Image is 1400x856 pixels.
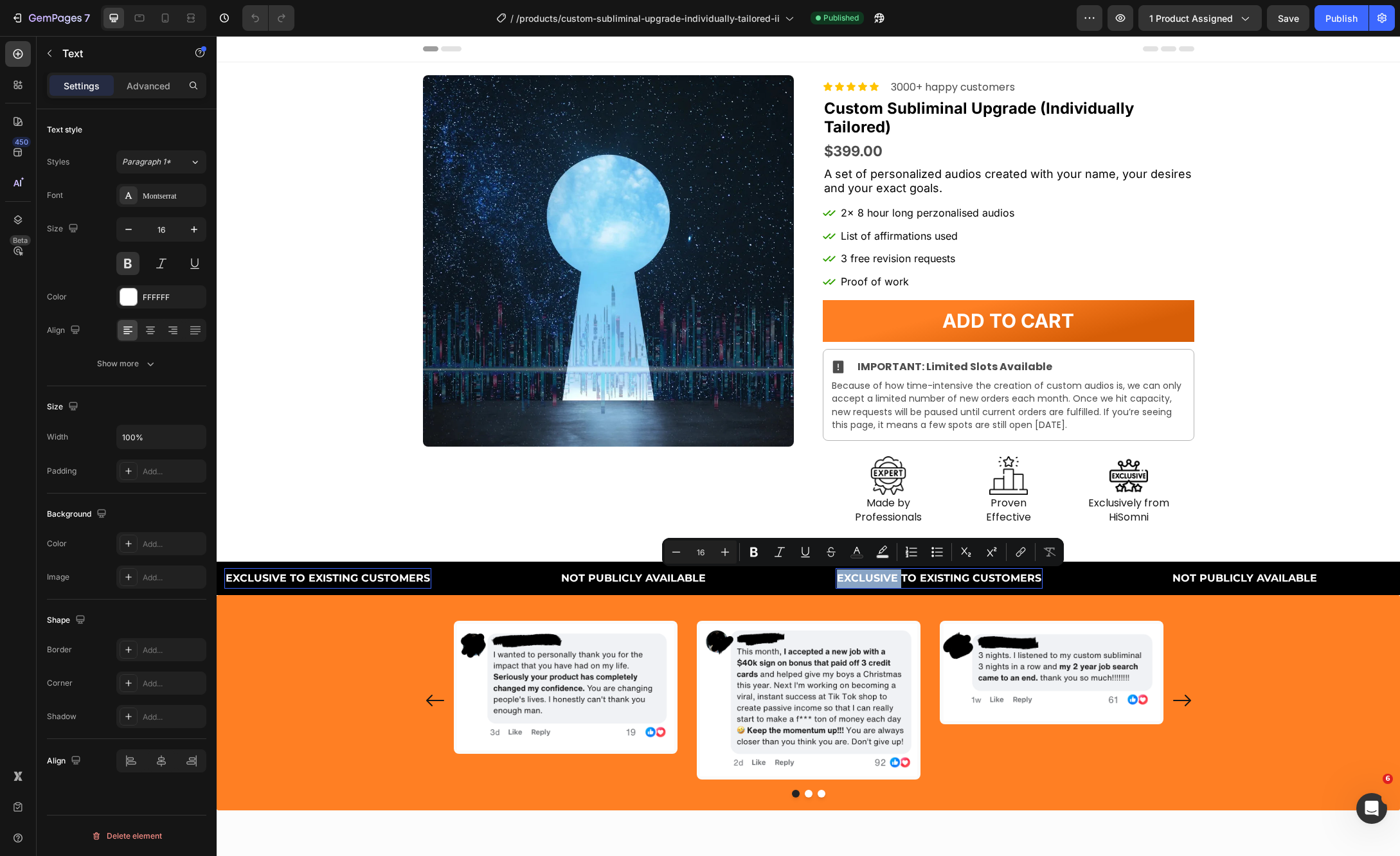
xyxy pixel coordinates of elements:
div: Border [47,644,72,655]
span: A set of personalized audios created with your name, your desires and your exact goals. [607,131,975,159]
p: EXCLUSIVE TO EXISTING CUSTOMERS [620,533,825,552]
button: ADD TO CART [606,264,978,306]
div: Show more [97,357,157,370]
img: gempages_540500352420545771-f2bfaeff-b850-47e4-a2af-8a334a94871c.png [483,588,701,740]
div: Rich Text Editor. Editing area: main [619,532,826,553]
p: NOT PUBLICLY AVAILABLE [345,533,489,552]
p: Exclusively from HiSomni [858,460,965,489]
div: Color [47,291,67,303]
span: /products/custom-subliminal-upgrade-individually-tailored-ii [516,12,780,25]
div: Padding [47,465,76,477]
p: Advanced [127,79,170,93]
input: Auto [117,425,206,449]
img: gempages_540500352420545771-7e50c2d3-dd1e-44d2-aa61-a6a4f851221f.png [773,420,811,459]
p: Made by Professionals [618,460,725,489]
div: Background [47,506,109,523]
button: Dot [588,754,596,762]
button: Delete element [47,826,206,846]
div: Corner [47,677,73,689]
p: List of affirmations used [624,191,798,210]
div: Shadow [47,711,76,722]
div: Shape [47,612,88,629]
span: 6 [1383,774,1393,784]
p: 2x 8 hour long perzonalised audios [624,168,798,186]
span: Because of how time-intensive the creation of custom audios is, we can only accept a limited numb... [615,343,965,395]
div: Size [47,398,81,416]
div: Editor contextual toolbar [662,538,1064,566]
div: Styles [47,156,69,168]
p: NOT PUBLICLY AVAILABLE [956,533,1100,552]
strong: IMPORTANT: Limited Slots Available [641,323,836,338]
button: Dot [575,754,583,762]
div: FFFFFF [143,292,203,303]
p: Proven [738,460,845,474]
div: Add... [143,539,203,550]
p: 3000+ happy customers [674,42,798,61]
iframe: Intercom live chat [1356,793,1387,824]
button: Carousel Back Arrow [208,654,229,675]
div: Align [47,753,84,770]
img: gempages_540500352420545771-4401ac2a-f8ab-4221-bb39-b877c159489c.png [726,588,944,685]
p: Text [62,46,172,61]
span: 1 product assigned [1149,12,1233,25]
img: gempages_540500352420545771-9d4d449a-4537-403a-8e04-b30c560874d8.png [240,588,458,715]
img: gempages_540500352420545771-54b479f1-9b5f-4545-8ab7-06b5995c0e67.png [652,420,691,459]
img: gempages_540500352420545771-94c2f9f4-3689-452f-becf-6e5daaedce38.png [893,420,931,459]
div: Delete element [91,828,162,844]
div: Color [47,538,67,549]
div: Add... [143,711,203,723]
div: Publish [1325,12,1358,25]
button: Save [1267,5,1309,31]
span: / [510,12,514,25]
div: Size [47,220,81,238]
iframe: Design area [217,36,1400,856]
button: Show more [47,352,206,375]
div: $399.00 [606,102,978,130]
div: 450 [12,137,31,147]
button: Paragraph 1* [116,150,206,174]
button: 1 product assigned [1138,5,1262,31]
p: Proof of work [624,236,798,255]
div: Image [47,571,69,583]
div: Align [47,322,83,339]
div: Add... [143,678,203,690]
div: Beta [10,235,31,245]
p: Settings [64,79,100,93]
p: EXCLUSIVE TO EXISTING CUSTOMERS [9,533,213,552]
p: Effective [738,474,845,488]
div: Montserrat [143,190,203,202]
div: Width [47,431,68,443]
div: Undo/Redo [242,5,294,31]
div: Text style [47,124,82,136]
div: Font [47,190,63,201]
p: 7 [84,10,90,26]
span: Paragraph 1* [122,156,171,168]
button: 7 [5,5,96,31]
button: Carousel Next Arrow [955,654,976,675]
span: Save [1278,13,1299,24]
button: Dot [601,754,609,762]
div: ADD TO CART [726,267,857,302]
p: 3 free revision requests [624,213,798,232]
button: Publish [1315,5,1369,31]
h1: Custom Subliminal Upgrade (Individually Tailored) [606,62,978,102]
div: Add... [143,645,203,656]
div: Add... [143,572,203,584]
div: Add... [143,466,203,477]
span: Published [823,12,859,24]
